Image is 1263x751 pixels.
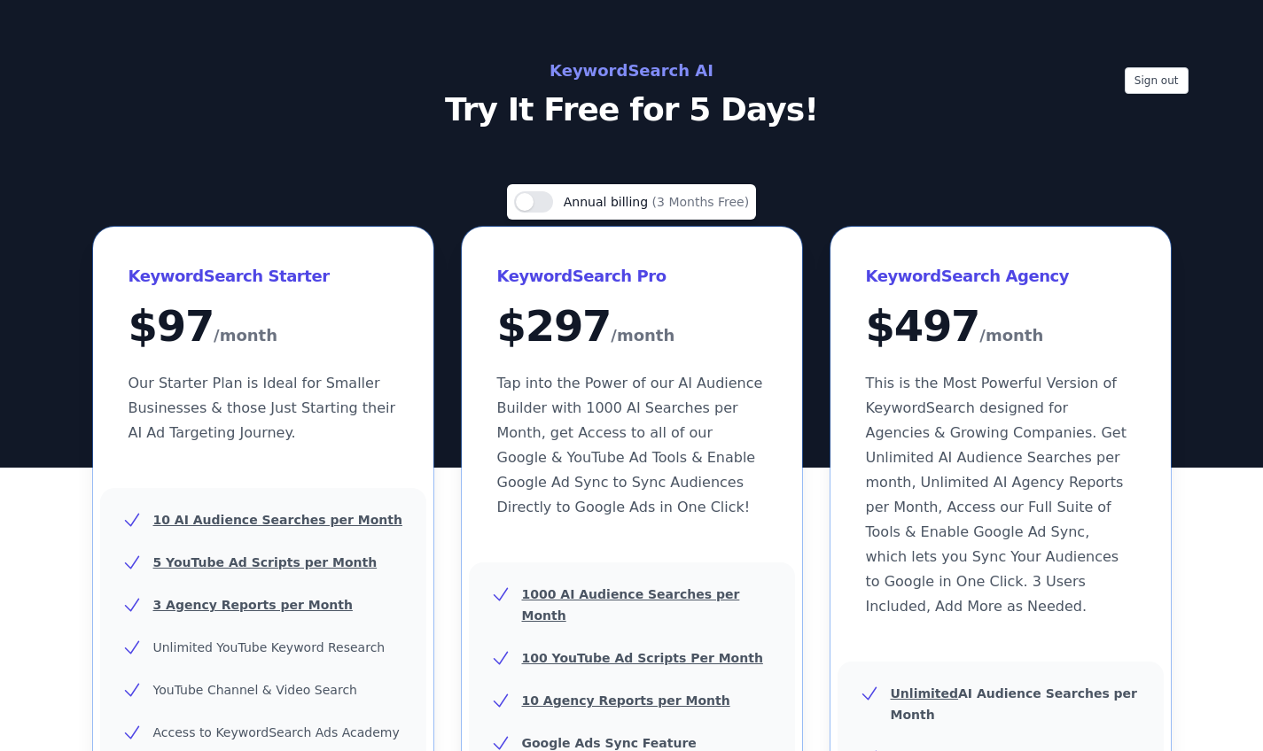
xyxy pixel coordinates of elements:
[235,57,1029,85] h2: KeywordSearch AI
[611,321,674,350] span: /month
[866,262,1135,290] h3: KeywordSearch Agency
[497,305,767,350] div: $ 297
[153,598,353,612] u: 3 Agency Reports per Month
[979,321,1043,350] span: /month
[564,195,652,209] span: Annual billing
[522,693,730,708] u: 10 Agency Reports per Month
[214,321,277,350] span: /month
[891,686,1138,722] b: AI Audience Searches per Month
[522,587,740,623] u: 1000 AI Audience Searches per Month
[129,375,396,441] span: Our Starter Plan is Ideal for Smaller Businesses & those Just Starting their AI Ad Targeting Jour...
[129,305,398,350] div: $ 97
[497,375,763,515] span: Tap into the Power of our AI Audience Builder with 1000 AI Searches per Month, get Access to all ...
[153,683,357,697] span: YouTube Channel & Video Search
[652,195,750,209] span: (3 Months Free)
[153,513,402,527] u: 10 AI Audience Searches per Month
[866,375,1127,615] span: This is the Most Powerful Version of KeywordSearch designed for Agencies & Growing Companies. Get...
[891,686,959,701] u: Unlimited
[153,725,400,739] span: Access to KeywordSearch Ads Academy
[153,640,386,654] span: Unlimited YouTube Keyword Research
[522,736,697,750] b: Google Ads Sync Feature
[129,262,398,290] h3: KeywordSearch Starter
[866,305,1135,350] div: $ 497
[235,92,1029,128] p: Try It Free for 5 Days!
[497,262,767,290] h3: KeywordSearch Pro
[1125,67,1189,94] button: Sign out
[153,555,378,569] u: 5 YouTube Ad Scripts per Month
[522,651,763,665] u: 100 YouTube Ad Scripts Per Month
